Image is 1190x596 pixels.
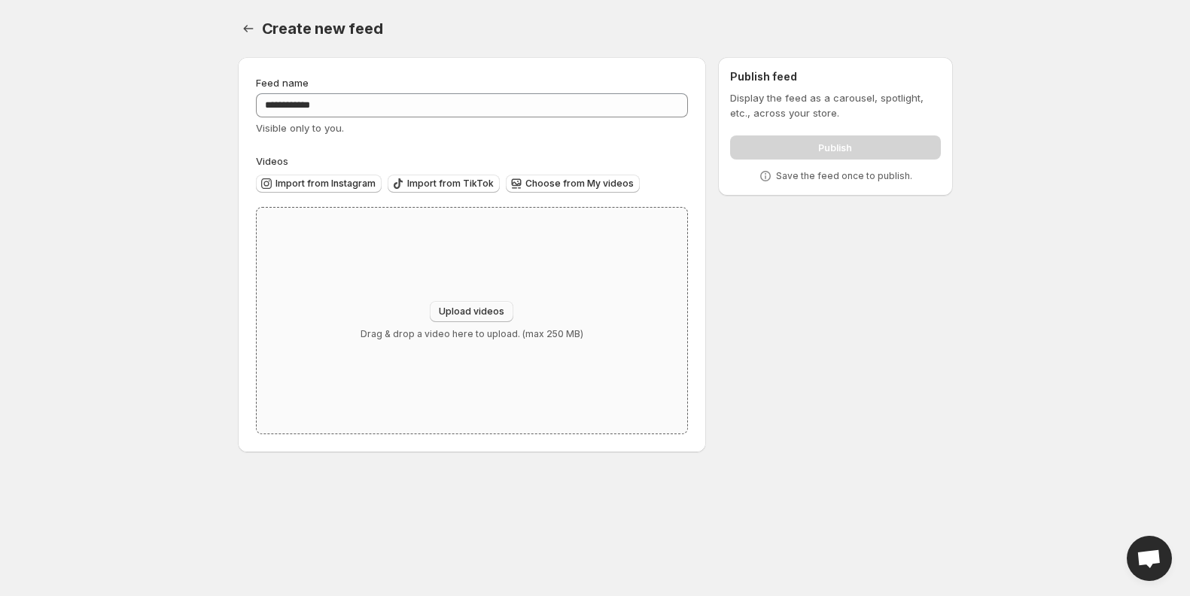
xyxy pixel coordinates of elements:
button: Upload videos [430,301,513,322]
h2: Publish feed [730,69,940,84]
span: Videos [256,155,288,167]
a: Open chat [1127,536,1172,581]
p: Save the feed once to publish. [776,170,912,182]
p: Drag & drop a video here to upload. (max 250 MB) [361,328,583,340]
span: Feed name [256,77,309,89]
p: Display the feed as a carousel, spotlight, etc., across your store. [730,90,940,120]
button: Choose from My videos [506,175,640,193]
span: Create new feed [262,20,383,38]
button: Import from Instagram [256,175,382,193]
span: Visible only to you. [256,122,344,134]
button: Import from TikTok [388,175,500,193]
button: Settings [238,18,259,39]
span: Import from TikTok [407,178,494,190]
span: Import from Instagram [275,178,376,190]
span: Choose from My videos [525,178,634,190]
span: Upload videos [439,306,504,318]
